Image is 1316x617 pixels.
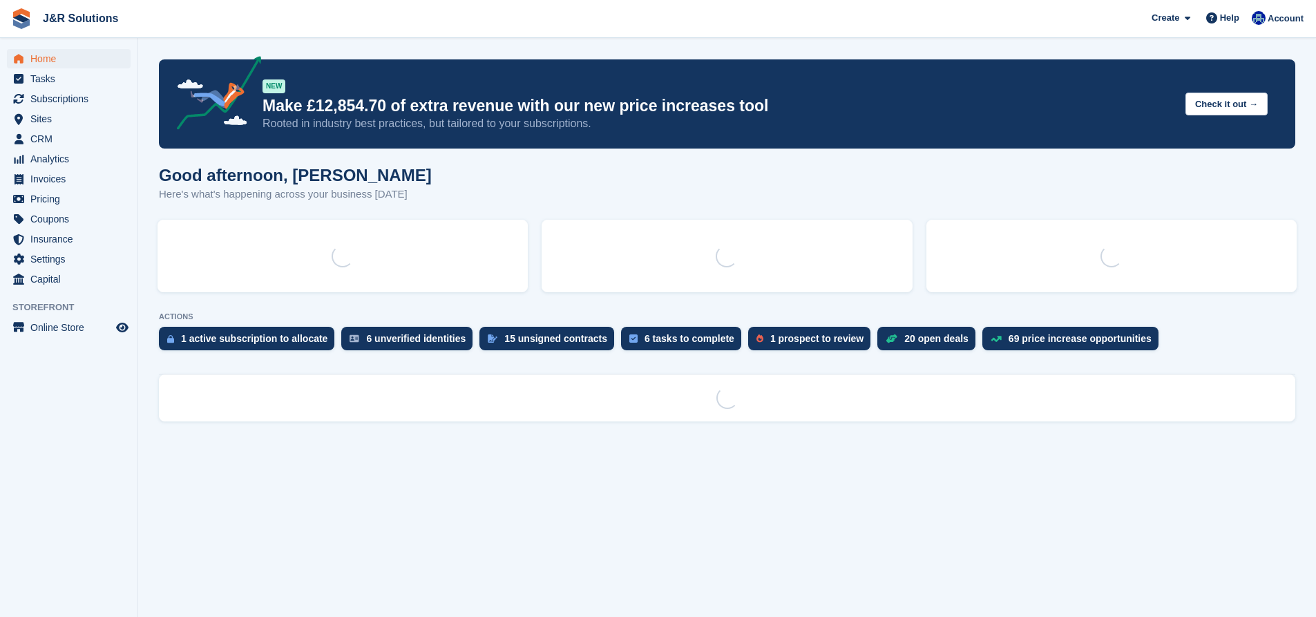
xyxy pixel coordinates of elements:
[30,249,113,269] span: Settings
[30,169,113,189] span: Invoices
[7,49,131,68] a: menu
[159,187,432,202] p: Here's what's happening across your business [DATE]
[991,336,1002,342] img: price_increase_opportunities-93ffe204e8149a01c8c9dc8f82e8f89637d9d84a8eef4429ea346261dce0b2c0.svg
[7,169,131,189] a: menu
[1252,11,1266,25] img: Macie Adcock
[7,269,131,289] a: menu
[167,334,174,343] img: active_subscription_to_allocate_icon-d502201f5373d7db506a760aba3b589e785aa758c864c3986d89f69b8ff3...
[488,334,497,343] img: contract_signature_icon-13c848040528278c33f63329250d36e43548de30e8caae1d1a13099fd9432cc5.svg
[504,333,607,344] div: 15 unsigned contracts
[30,109,113,129] span: Sites
[30,89,113,108] span: Subscriptions
[30,229,113,249] span: Insurance
[30,318,113,337] span: Online Store
[165,56,262,135] img: price-adjustments-announcement-icon-8257ccfd72463d97f412b2fc003d46551f7dbcb40ab6d574587a9cd5c0d94...
[7,209,131,229] a: menu
[30,129,113,149] span: CRM
[645,333,734,344] div: 6 tasks to complete
[7,109,131,129] a: menu
[11,8,32,29] img: stora-icon-8386f47178a22dfd0bd8f6a31ec36ba5ce8667c1dd55bd0f319d3a0aa187defe.svg
[263,116,1174,131] p: Rooted in industry best practices, but tailored to your subscriptions.
[30,209,113,229] span: Coupons
[756,334,763,343] img: prospect-51fa495bee0391a8d652442698ab0144808aea92771e9ea1ae160a38d050c398.svg
[159,312,1295,321] p: ACTIONS
[7,229,131,249] a: menu
[30,69,113,88] span: Tasks
[7,129,131,149] a: menu
[7,69,131,88] a: menu
[7,89,131,108] a: menu
[770,333,864,344] div: 1 prospect to review
[30,269,113,289] span: Capital
[982,327,1165,357] a: 69 price increase opportunities
[263,96,1174,116] p: Make £12,854.70 of extra revenue with our new price increases tool
[1185,93,1268,115] button: Check it out →
[30,49,113,68] span: Home
[1152,11,1179,25] span: Create
[30,189,113,209] span: Pricing
[114,319,131,336] a: Preview store
[7,318,131,337] a: menu
[181,333,327,344] div: 1 active subscription to allocate
[1268,12,1304,26] span: Account
[7,249,131,269] a: menu
[7,189,131,209] a: menu
[621,327,748,357] a: 6 tasks to complete
[904,333,969,344] div: 20 open deals
[30,149,113,169] span: Analytics
[1009,333,1152,344] div: 69 price increase opportunities
[886,334,897,343] img: deal-1b604bf984904fb50ccaf53a9ad4b4a5d6e5aea283cecdc64d6e3604feb123c2.svg
[37,7,124,30] a: J&R Solutions
[350,334,359,343] img: verify_identity-adf6edd0f0f0b5bbfe63781bf79b02c33cf7c696d77639b501bdc392416b5a36.svg
[12,301,137,314] span: Storefront
[479,327,621,357] a: 15 unsigned contracts
[7,149,131,169] a: menu
[748,327,877,357] a: 1 prospect to review
[1220,11,1239,25] span: Help
[341,327,479,357] a: 6 unverified identities
[159,166,432,184] h1: Good afternoon, [PERSON_NAME]
[159,327,341,357] a: 1 active subscription to allocate
[629,334,638,343] img: task-75834270c22a3079a89374b754ae025e5fb1db73e45f91037f5363f120a921f8.svg
[877,327,982,357] a: 20 open deals
[263,79,285,93] div: NEW
[366,333,466,344] div: 6 unverified identities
